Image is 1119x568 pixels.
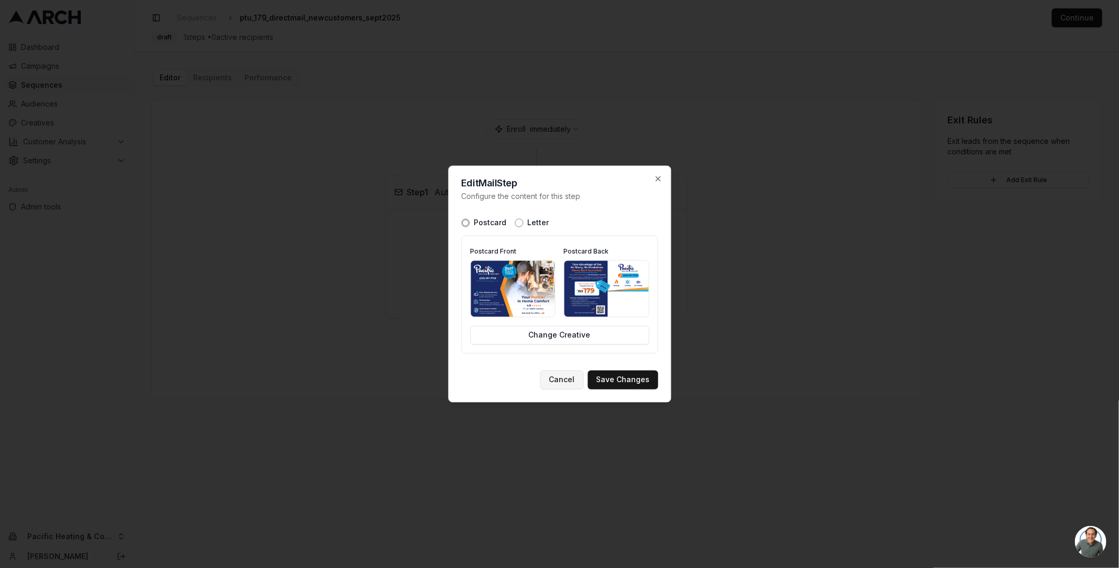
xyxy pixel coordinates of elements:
img: ptu_179_directmail_newcustomers_september2025 [471,261,555,317]
label: Letter [527,219,549,227]
button: Save Changes [588,371,658,390]
button: Change Creative [470,326,649,345]
button: Cancel [540,371,583,390]
label: Postcard Front [470,248,516,256]
h2: Edit Mail Step [461,179,658,188]
img: ptu_179_directmail_newcustomers_september2025 [564,261,649,317]
label: Postcard Back [564,248,609,256]
label: Postcard [474,219,506,227]
p: Configure the content for this step [461,192,658,202]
